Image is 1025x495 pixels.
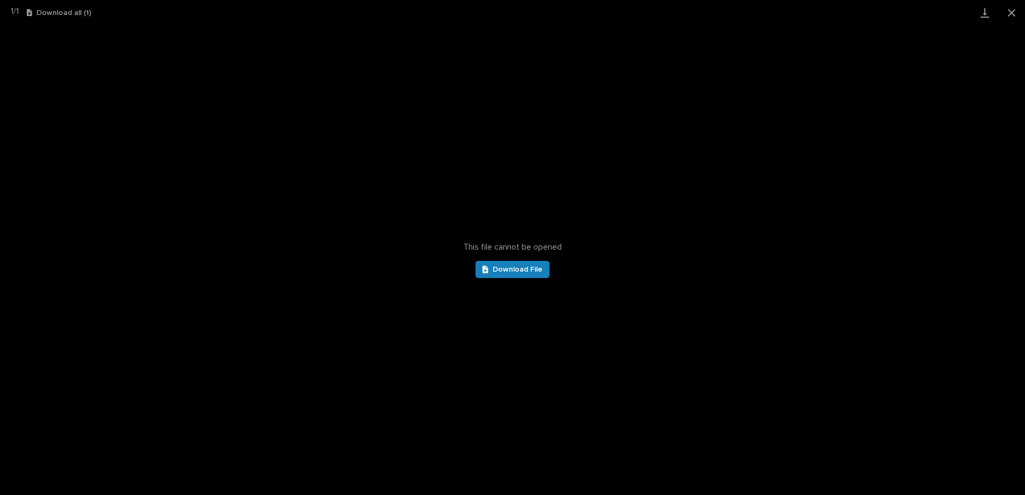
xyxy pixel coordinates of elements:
button: Download all (1) [27,9,91,17]
span: This file cannot be opened [463,242,562,252]
span: 1 [11,7,13,16]
a: Download File [476,261,549,278]
span: 1 [16,7,19,16]
span: Download File [493,266,543,273]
